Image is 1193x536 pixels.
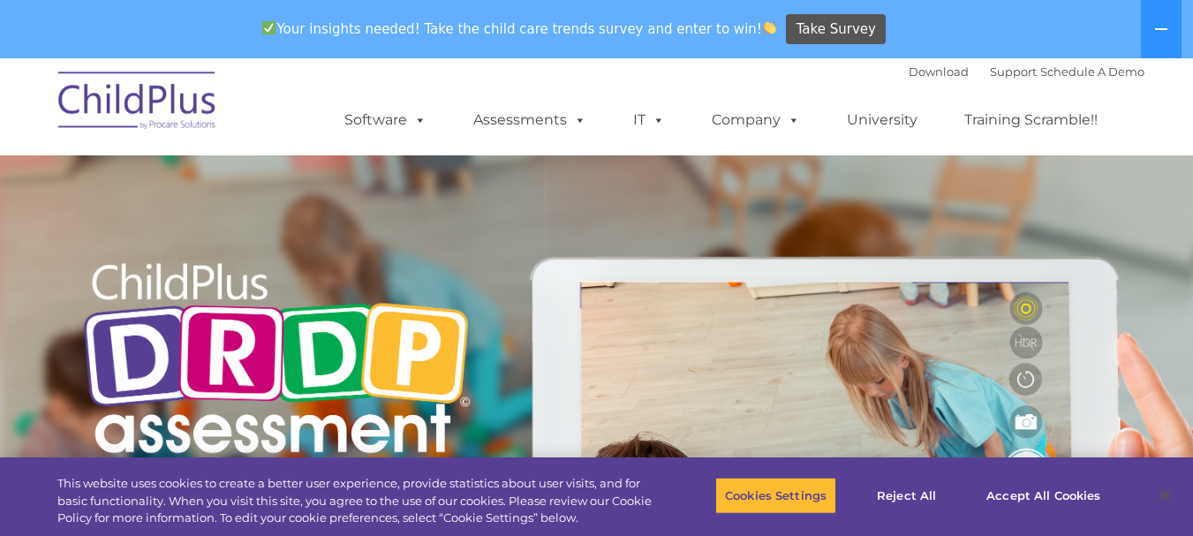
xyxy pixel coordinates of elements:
a: Software [327,102,444,138]
span: Take Survey [797,14,876,45]
a: Company [694,102,818,138]
button: Cookies Settings [715,477,836,514]
img: Copyright - DRDP Logo Light [76,239,477,483]
div: This website uses cookies to create a better user experience, provide statistics about user visit... [57,475,656,527]
a: Support [990,64,1037,79]
a: IT [615,102,683,138]
img: ✅ [262,21,276,34]
span: Your insights needed! Take the child care trends survey and enter to win! [255,11,784,46]
img: ChildPlus by Procare Solutions [49,59,226,147]
a: Take Survey [786,14,886,45]
img: 👏 [763,21,776,34]
a: Download [909,64,969,79]
button: Reject All [851,477,962,514]
button: Close [1145,476,1184,515]
font: | [909,64,1144,79]
a: Training Scramble!! [947,102,1115,138]
button: Accept All Cookies [977,477,1110,514]
a: University [829,102,935,138]
a: Schedule A Demo [1040,64,1144,79]
a: Assessments [456,102,604,138]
